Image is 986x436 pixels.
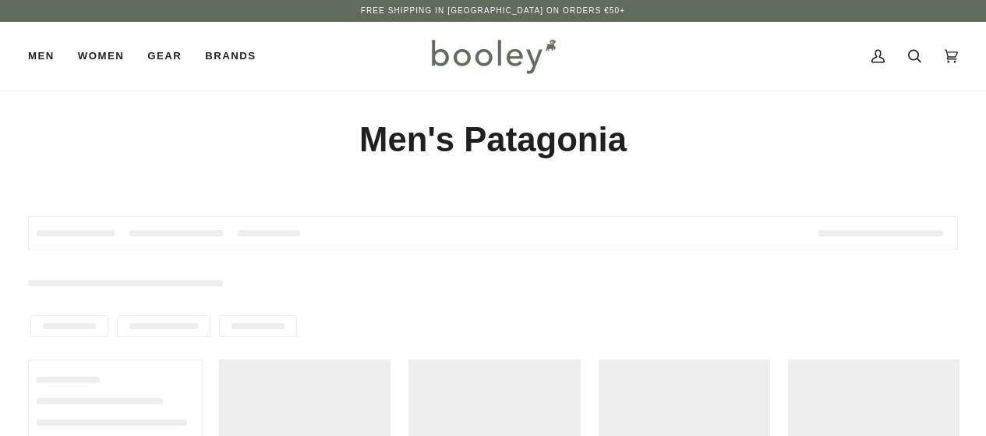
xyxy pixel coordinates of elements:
[28,22,66,90] a: Men
[28,48,55,64] span: Men
[205,48,256,64] span: Brands
[66,22,136,90] a: Women
[193,22,267,90] a: Brands
[425,34,561,79] img: Booley
[361,5,625,17] p: Free Shipping in [GEOGRAPHIC_DATA] on Orders €50+
[147,48,182,64] span: Gear
[28,119,958,161] h1: Men's Patagonia
[136,22,193,90] a: Gear
[78,48,124,64] span: Women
